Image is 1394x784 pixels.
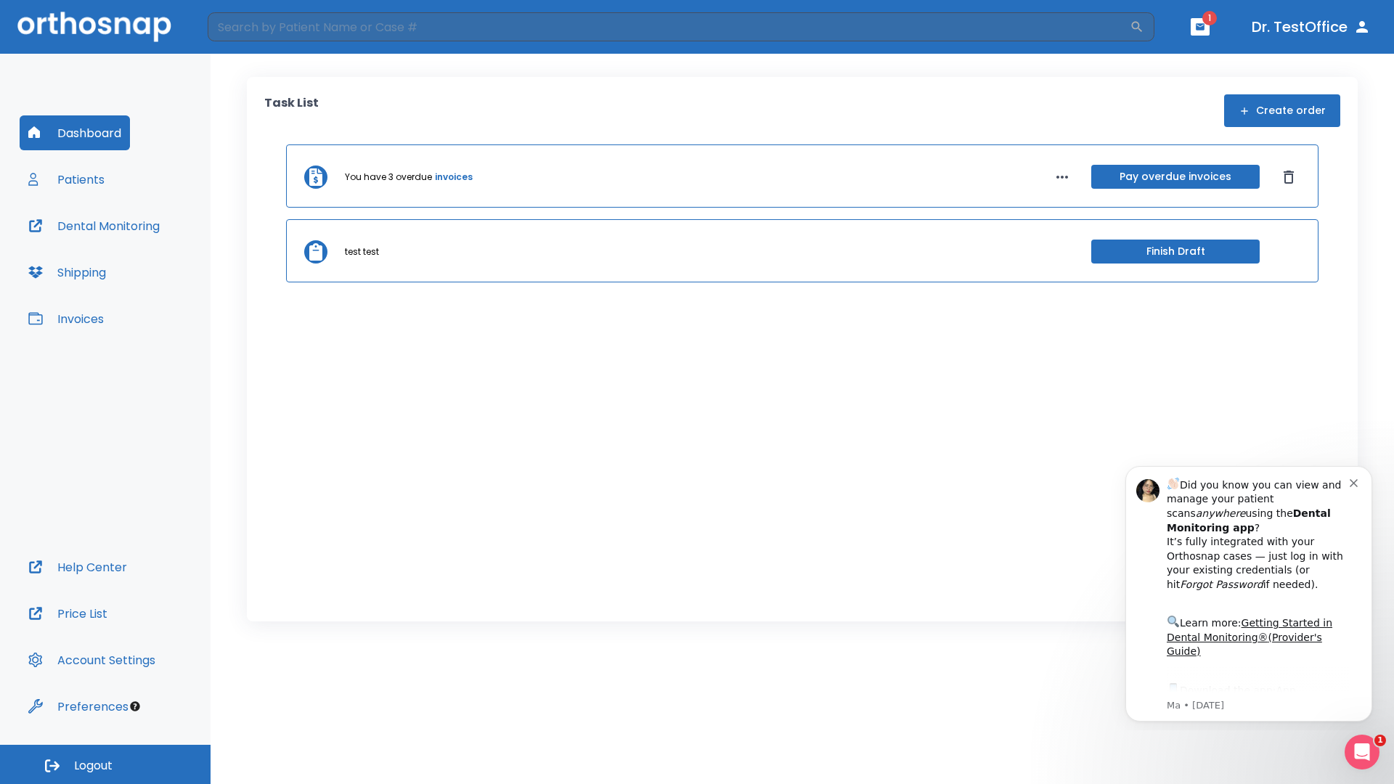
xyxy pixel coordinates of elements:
[20,208,168,243] button: Dental Monitoring
[1246,14,1377,40] button: Dr. TestOffice
[63,228,246,302] div: Download the app: | ​ Let us know if you need help getting started!
[20,596,116,631] button: Price List
[20,162,113,197] button: Patients
[20,115,130,150] button: Dashboard
[1202,11,1217,25] span: 1
[1277,166,1300,189] button: Dismiss
[1224,94,1340,127] button: Create order
[208,12,1130,41] input: Search by Patient Name or Case #
[74,758,113,774] span: Logout
[345,245,379,258] p: test test
[63,232,192,258] a: App Store
[1104,453,1394,730] iframe: Intercom notifications message
[20,689,137,724] button: Preferences
[264,94,319,127] p: Task List
[1374,735,1386,746] span: 1
[129,700,142,713] div: Tooltip anchor
[1091,165,1260,189] button: Pay overdue invoices
[1345,735,1379,769] iframe: Intercom live chat
[20,642,164,677] button: Account Settings
[63,246,246,259] p: Message from Ma, sent 6w ago
[345,171,432,184] p: You have 3 overdue
[20,301,113,336] button: Invoices
[435,171,473,184] a: invoices
[246,23,258,34] button: Dismiss notification
[20,255,115,290] button: Shipping
[17,12,171,41] img: Orthosnap
[20,550,136,584] button: Help Center
[1091,240,1260,264] button: Finish Draft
